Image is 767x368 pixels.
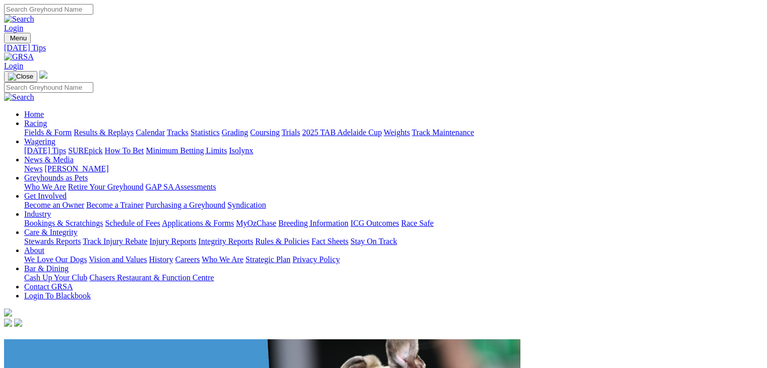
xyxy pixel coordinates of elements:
[24,164,763,173] div: News & Media
[14,319,22,327] img: twitter.svg
[198,237,253,246] a: Integrity Reports
[24,291,91,300] a: Login To Blackbook
[302,128,382,137] a: 2025 TAB Adelaide Cup
[4,4,93,15] input: Search
[162,219,234,227] a: Applications & Forms
[412,128,474,137] a: Track Maintenance
[24,201,84,209] a: Become an Owner
[146,146,227,155] a: Minimum Betting Limits
[105,146,144,155] a: How To Bet
[24,119,47,128] a: Racing
[24,146,763,155] div: Wagering
[86,201,144,209] a: Become a Trainer
[24,137,55,146] a: Wagering
[191,128,220,137] a: Statistics
[83,237,147,246] a: Track Injury Rebate
[74,128,134,137] a: Results & Replays
[255,237,310,246] a: Rules & Policies
[89,255,147,264] a: Vision and Values
[4,15,34,24] img: Search
[24,155,74,164] a: News & Media
[24,182,763,192] div: Greyhounds as Pets
[350,219,399,227] a: ICG Outcomes
[4,24,23,32] a: Login
[68,182,144,191] a: Retire Your Greyhound
[24,246,44,255] a: About
[24,273,763,282] div: Bar & Dining
[4,319,12,327] img: facebook.svg
[105,219,160,227] a: Schedule of Fees
[68,146,102,155] a: SUREpick
[278,219,348,227] a: Breeding Information
[24,282,73,291] a: Contact GRSA
[175,255,200,264] a: Careers
[24,201,763,210] div: Get Involved
[281,128,300,137] a: Trials
[4,62,23,70] a: Login
[149,237,196,246] a: Injury Reports
[4,43,763,52] a: [DATE] Tips
[24,110,44,118] a: Home
[250,128,280,137] a: Coursing
[8,73,33,81] img: Close
[24,219,763,228] div: Industry
[202,255,244,264] a: Who We Are
[167,128,189,137] a: Tracks
[4,52,34,62] img: GRSA
[4,93,34,102] img: Search
[24,255,763,264] div: About
[4,309,12,317] img: logo-grsa-white.png
[236,219,276,227] a: MyOzChase
[24,128,72,137] a: Fields & Form
[24,182,66,191] a: Who We Are
[350,237,397,246] a: Stay On Track
[24,164,42,173] a: News
[44,164,108,173] a: [PERSON_NAME]
[246,255,290,264] a: Strategic Plan
[24,210,51,218] a: Industry
[24,255,87,264] a: We Love Our Dogs
[89,273,214,282] a: Chasers Restaurant & Function Centre
[149,255,173,264] a: History
[24,228,78,236] a: Care & Integrity
[146,201,225,209] a: Purchasing a Greyhound
[10,34,27,42] span: Menu
[24,237,763,246] div: Care & Integrity
[4,82,93,93] input: Search
[229,146,253,155] a: Isolynx
[312,237,348,246] a: Fact Sheets
[146,182,216,191] a: GAP SA Assessments
[227,201,266,209] a: Syndication
[401,219,433,227] a: Race Safe
[24,273,87,282] a: Cash Up Your Club
[384,128,410,137] a: Weights
[24,237,81,246] a: Stewards Reports
[24,173,88,182] a: Greyhounds as Pets
[24,219,103,227] a: Bookings & Scratchings
[24,146,66,155] a: [DATE] Tips
[4,71,37,82] button: Toggle navigation
[136,128,165,137] a: Calendar
[24,264,69,273] a: Bar & Dining
[4,33,31,43] button: Toggle navigation
[24,192,67,200] a: Get Involved
[39,71,47,79] img: logo-grsa-white.png
[24,128,763,137] div: Racing
[292,255,340,264] a: Privacy Policy
[222,128,248,137] a: Grading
